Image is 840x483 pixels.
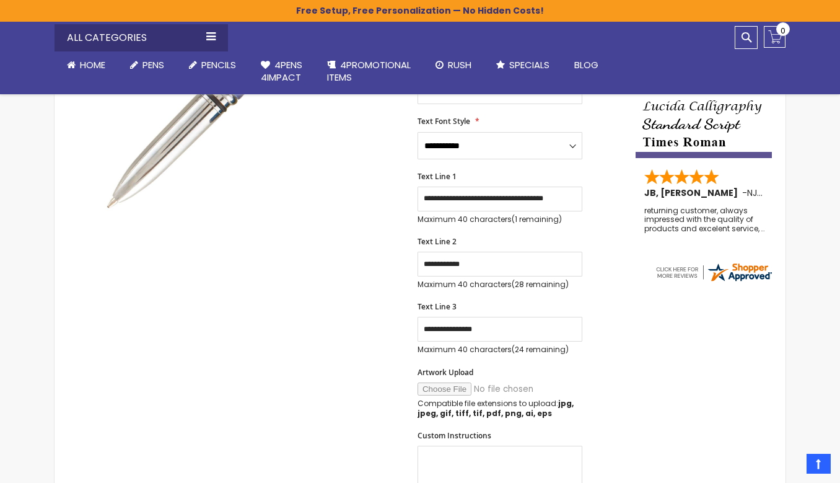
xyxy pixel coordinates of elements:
span: Specials [509,58,549,71]
a: Home [55,51,118,79]
span: (24 remaining) [512,344,569,355]
div: returning customer, always impressed with the quality of products and excelent service, will retu... [644,206,764,233]
img: 4pens.com widget logo [654,261,773,283]
span: 0 [781,25,785,37]
a: 4PROMOTIONALITEMS [315,51,423,92]
a: 4Pens4impact [248,51,315,92]
p: Compatible file extensions to upload: [418,399,582,419]
a: Pencils [177,51,248,79]
span: Home [80,58,105,71]
iframe: Google Customer Reviews [738,450,840,483]
a: 4pens.com certificate URL [654,275,773,286]
span: Rush [448,58,471,71]
span: Artwork Upload [418,367,473,378]
div: All Categories [55,24,228,51]
span: Text Line 3 [418,301,457,312]
a: Rush [423,51,484,79]
span: Text Line 1 [418,171,457,182]
strong: jpg, jpeg, gif, tiff, tif, pdf, png, ai, eps [418,398,574,419]
span: Pens [142,58,164,71]
p: Maximum 40 characters [418,215,582,224]
span: 4Pens 4impact [261,58,302,84]
span: JB, [PERSON_NAME] [644,187,742,199]
a: Pens [118,51,177,79]
a: Specials [484,51,562,79]
p: Maximum 40 characters [418,280,582,290]
span: Text Line 2 [418,236,457,247]
span: Blog [574,58,598,71]
span: (28 remaining) [512,279,569,290]
a: Blog [562,51,611,79]
span: 4PROMOTIONAL ITEMS [327,58,411,84]
p: Maximum 40 characters [418,345,582,355]
span: Text Font Style [418,116,470,126]
span: Custom Instructions [418,430,491,441]
span: (1 remaining) [512,214,562,224]
a: 0 [764,26,785,48]
img: font-personalization-examples [636,38,772,158]
span: NJ [747,187,763,199]
span: Pencils [201,58,236,71]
